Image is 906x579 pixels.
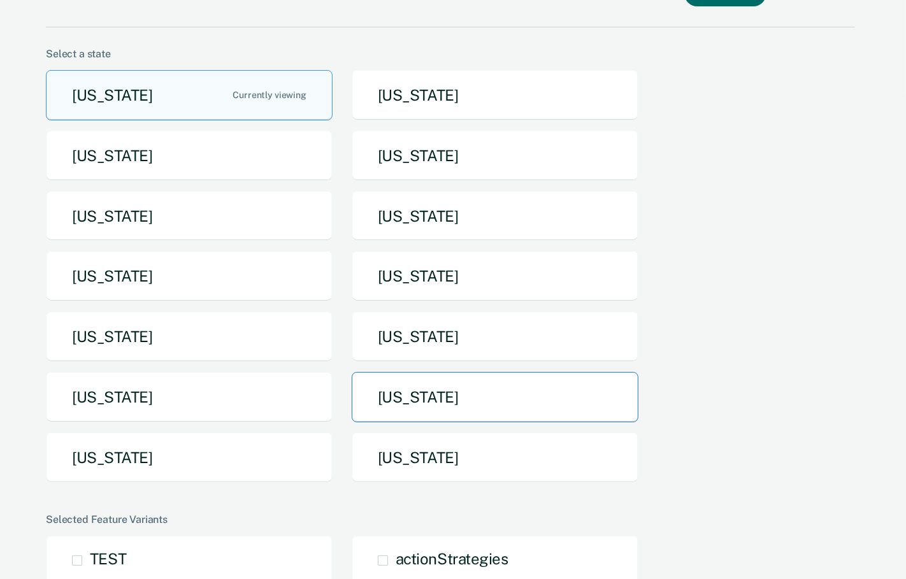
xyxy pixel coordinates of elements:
[46,191,333,241] button: [US_STATE]
[396,550,508,568] span: actionStrategies
[46,131,333,181] button: [US_STATE]
[352,70,638,120] button: [US_STATE]
[46,70,333,120] button: [US_STATE]
[352,372,638,422] button: [US_STATE]
[352,311,638,362] button: [US_STATE]
[90,550,126,568] span: TEST
[46,311,333,362] button: [US_STATE]
[352,131,638,181] button: [US_STATE]
[352,251,638,301] button: [US_STATE]
[352,432,638,483] button: [US_STATE]
[46,372,333,422] button: [US_STATE]
[46,513,855,525] div: Selected Feature Variants
[46,48,855,60] div: Select a state
[352,191,638,241] button: [US_STATE]
[46,432,333,483] button: [US_STATE]
[46,251,333,301] button: [US_STATE]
